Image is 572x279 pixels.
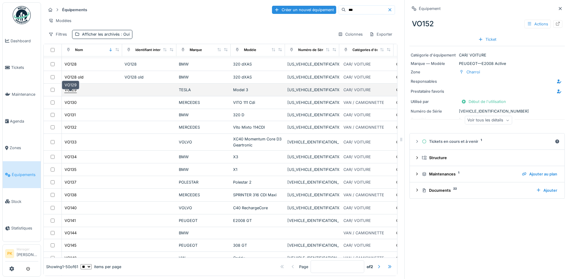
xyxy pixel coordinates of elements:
[411,99,457,104] div: Utilisé par
[179,218,228,223] div: PEUGEOT
[65,124,77,130] div: VO132
[65,154,77,160] div: VO134
[244,47,256,53] div: Modèle
[65,139,77,145] div: VO133
[422,171,517,177] div: Maintenances
[233,61,283,67] div: 320 dXAS
[233,100,283,105] div: VITO 111 Cdi
[411,61,564,66] div: PEUGEOT — E2008 Active
[343,179,371,185] div: CAR/ VOITURE
[17,247,38,260] li: [PERSON_NAME]
[411,88,456,94] div: Prestataire favoris
[367,264,373,270] strong: of 2
[65,167,77,172] div: VO135
[343,61,371,67] div: CAR/ VOITURE
[125,61,174,67] div: VO128
[65,230,77,236] div: VO144
[46,264,78,270] div: Showing 1 - 50 of 61
[343,205,371,211] div: CAR/ VOITURE
[65,74,84,80] div: VO128 old
[179,100,228,105] div: MERCEDES
[82,31,130,37] div: Afficher les archivés
[65,87,77,93] div: VO129
[287,100,337,105] div: [US_VEHICLE_IDENTIFICATION_NUMBER]
[396,205,410,211] div: Charroi
[12,172,38,178] span: Équipements
[65,242,77,248] div: VO145
[179,230,228,236] div: BMW
[233,179,283,185] div: Polestar 2
[343,74,371,80] div: CAR/ VOITURE
[287,154,337,160] div: [US_VEHICLE_IDENTIFICATION_NUMBER]
[343,124,384,130] div: VAN / CAMIONNETTE
[11,199,38,204] span: Stock
[233,167,283,172] div: X1
[411,108,564,114] div: [VEHICLE_IDENTIFICATION_NUMBER]
[287,255,337,261] div: [VEHICLE_IDENTIFICATION_NUMBER]
[125,74,174,80] div: VO128 old
[396,179,410,185] div: Charroi
[411,52,564,58] div: CAR/ VOITURE
[411,69,457,75] div: Zone
[233,136,283,148] div: XC40 Momentum Core D3 Geartronic
[65,179,76,185] div: VO137
[287,61,337,67] div: [US_VEHICLE_IDENTIFICATION_NUMBER]
[287,167,337,172] div: [US_VEHICLE_IDENTIFICATION_NUMBER]
[65,192,77,198] div: VO138
[343,87,371,93] div: CAR/ VOITURE
[343,242,371,248] div: CAR/ VOITURE
[13,6,31,24] img: Badge_color-CXgf-gQk.svg
[11,38,38,44] span: Dashboard
[287,112,337,118] div: [US_VEHICLE_IDENTIFICATION_NUMBER]
[3,215,41,242] a: Statistiques
[190,47,202,53] div: Marque
[287,218,337,223] div: [VEHICLE_IDENTIFICATION_NUMBER]
[65,112,76,118] div: VO131
[233,74,283,80] div: 320 dXAS
[419,6,441,11] div: Équipement
[343,139,371,145] div: CAR/ VOITURE
[3,135,41,162] a: Zones
[287,124,337,130] div: [US_VEHICLE_IDENTIFICATION_NUMBER]
[476,35,499,43] div: Ticket
[299,264,308,270] div: Page
[233,192,283,198] div: SPRINTER 316 CDI Maxi
[287,74,337,80] div: [US_VEHICLE_IDENTIFICATION_NUMBER]
[343,154,371,160] div: CAR/ VOITURE
[179,167,228,172] div: BMW
[412,185,562,196] summary: Documents22Ajouter
[179,154,228,160] div: BMW
[396,192,410,198] div: Charroi
[135,47,165,53] div: Identifiant interne
[75,47,83,53] div: Nom
[46,30,70,39] div: Filtres
[233,124,283,130] div: Vito Mixto 114CDI
[396,61,410,67] div: Charroi
[287,192,337,198] div: [US_VEHICLE_IDENTIFICATION_NUMBER]
[396,87,410,93] div: Charroi
[3,54,41,81] a: Tickets
[46,16,74,25] div: Modèles
[17,247,38,252] div: Manager
[287,205,337,211] div: [US_VEHICLE_IDENTIFICATION_NUMBER]
[287,87,337,93] div: [US_VEHICLE_IDENTIFICATION_NUMBER]
[233,87,283,93] div: Model 3
[396,230,410,236] div: Charroi
[179,192,228,198] div: MERCEDES
[343,167,371,172] div: CAR/ VOITURE
[5,249,14,258] li: PK
[411,108,457,114] div: Numéro de Série
[179,205,228,211] div: VOLVO
[233,218,283,223] div: E2008 GT
[411,52,457,58] div: Catégorie d'équipement
[11,65,38,70] span: Tickets
[396,139,410,145] div: Charroi
[65,61,77,67] div: VO128
[179,242,228,248] div: PEUGEOT
[60,7,90,13] strong: Équipements
[10,145,38,151] span: Zones
[396,154,410,160] div: Charroi
[396,100,410,105] div: Charroi
[524,20,551,28] div: Actions
[411,61,457,66] div: Marque — Modèle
